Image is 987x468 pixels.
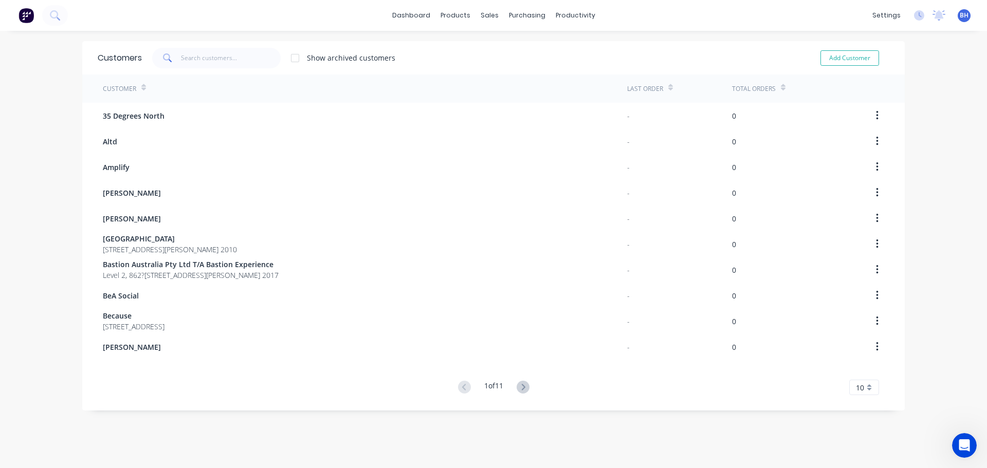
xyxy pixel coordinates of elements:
div: purchasing [504,8,551,23]
div: - [627,239,630,250]
span: Bastion Australia Pty Ltd T/A Bastion Experience [103,259,279,270]
div: sales [476,8,504,23]
div: 0 [732,188,736,198]
div: 0 [732,110,736,121]
div: 0 [732,239,736,250]
button: Gif picker [32,336,41,345]
img: Factory [19,8,34,23]
div: Welcome to Factory! [16,81,160,91]
div: Customers [98,52,142,64]
div: Total Orders [732,84,776,93]
div: 0 [732,136,736,147]
span: 35 Degrees North [103,110,164,121]
div: [PERSON_NAME] • 2h ago [16,139,97,145]
div: - [627,188,630,198]
input: Search customers... [181,48,281,68]
div: 0 [732,265,736,275]
span: [GEOGRAPHIC_DATA] [103,233,237,244]
div: 0 [732,342,736,352]
div: Customer [103,84,136,93]
button: Upload attachment [49,336,57,345]
div: productivity [551,8,600,23]
h1: [PERSON_NAME] [50,5,117,13]
div: - [627,316,630,327]
button: Add Customer [820,50,879,66]
div: - [627,342,630,352]
div: 0 [732,213,736,224]
div: [PERSON_NAME] [16,121,160,131]
span: Altd [103,136,117,147]
div: Cathy says… [8,59,197,160]
div: settings [867,8,906,23]
p: Active 1h ago [50,13,96,23]
span: [STREET_ADDRESS] [103,321,164,332]
div: 0 [732,162,736,173]
span: [PERSON_NAME] [103,213,161,224]
span: 10 [856,382,864,393]
div: 1 of 11 [484,380,503,395]
textarea: Message… [9,315,197,332]
div: - [627,265,630,275]
div: - [627,136,630,147]
iframe: Intercom live chat [952,433,977,458]
div: - [627,213,630,224]
div: Take a look around, and if you have any questions just let us know. [16,96,160,116]
div: Last Order [627,84,663,93]
span: [STREET_ADDRESS][PERSON_NAME] 2010 [103,244,237,255]
button: go back [7,4,26,24]
button: Emoji picker [16,336,24,345]
div: - [627,110,630,121]
div: - [627,290,630,301]
div: Hey [PERSON_NAME] 👋 [16,65,160,76]
span: Level 2, 862?[STREET_ADDRESS][PERSON_NAME] 2017 [103,270,279,280]
button: Send a message… [176,332,193,349]
div: Show archived customers [307,52,395,63]
span: BH [960,11,968,20]
span: Amplify [103,162,130,173]
a: dashboard [387,8,435,23]
span: Because [103,310,164,321]
div: 0 [732,290,736,301]
div: - [627,162,630,173]
div: products [435,8,476,23]
button: Home [161,4,180,24]
img: Profile image for Cathy [29,6,46,22]
span: [PERSON_NAME] [103,342,161,352]
div: Hey [PERSON_NAME] 👋Welcome to Factory!Take a look around, and if you have any questions just let ... [8,59,169,137]
div: Close [180,4,199,23]
div: 0 [732,316,736,327]
span: BeA Social [103,290,139,301]
span: [PERSON_NAME] [103,188,161,198]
